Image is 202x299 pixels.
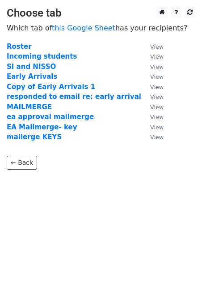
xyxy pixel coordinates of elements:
a: View [141,103,164,111]
a: EA Mailmerge- key [7,123,77,131]
small: View [150,73,164,80]
a: Incoming students [7,52,77,60]
a: ea approval mailmerge [7,113,94,121]
p: Which tab of has your recipients? [7,23,195,33]
a: mailerge KEYS [7,133,62,141]
small: View [150,64,164,70]
small: View [150,53,164,60]
a: SI and NISSO [7,63,56,71]
a: View [141,52,164,60]
small: View [150,134,164,141]
a: ← Back [7,156,37,170]
a: View [141,123,164,131]
a: View [141,83,164,91]
a: View [141,63,164,71]
small: View [150,84,164,90]
small: View [150,94,164,100]
a: View [141,43,164,51]
small: View [150,104,164,111]
h3: Choose tab [7,7,195,20]
a: View [141,133,164,141]
a: this Google Sheet [52,24,115,32]
small: View [150,114,164,120]
small: View [150,43,164,50]
a: Early Arrivals [7,73,57,81]
a: View [141,93,164,101]
a: MAILMERGE [7,103,52,111]
a: Roster [7,43,32,51]
a: Copy of Early Arrivals 1 [7,83,95,91]
a: View [141,113,164,121]
a: responded to email re: early arrival [7,93,141,101]
small: View [150,124,164,131]
a: View [141,73,164,81]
